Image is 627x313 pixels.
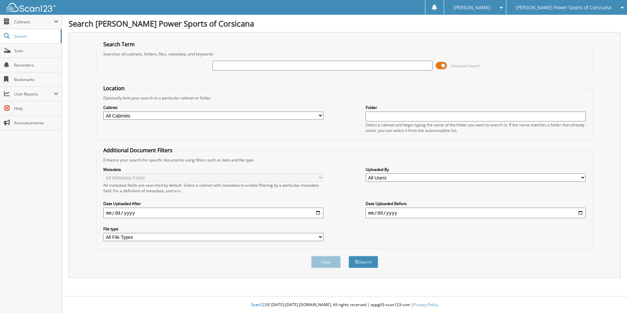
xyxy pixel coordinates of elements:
[311,256,341,268] button: Clear
[103,208,323,218] input: start
[100,85,128,92] legend: Location
[100,147,176,154] legend: Additional Document Filters
[69,18,620,29] h1: Search [PERSON_NAME] Power Sports of Corsicana
[14,19,54,25] span: Cabinets
[366,105,586,110] label: Folder
[172,188,181,194] a: here
[251,302,267,307] span: Scan123
[103,167,323,172] label: Metadata
[14,91,54,97] span: User Reports
[103,226,323,232] label: File type
[103,201,323,206] label: Date Uploaded After
[100,51,589,57] div: Searches all cabinets, folders, files, metadata, and keywords
[516,6,611,10] span: [PERSON_NAME] Power Sports of Corsicana
[14,33,57,39] span: Search
[7,3,56,12] img: scan123-logo-white.svg
[349,256,378,268] button: Search
[103,105,323,110] label: Cabinet
[62,297,627,313] div: © [DATE]-[DATE] [DOMAIN_NAME]. All rights reserved | appg03-scan123-com |
[100,157,589,163] div: Enhance your search for specific documents using filters such as date and file type.
[14,48,58,53] span: Scan
[14,120,58,126] span: Announcements
[414,302,438,307] a: Privacy Policy
[14,62,58,68] span: Reminders
[100,95,589,101] div: Optionally limit your search to a particular cabinet or folder
[454,6,490,10] span: [PERSON_NAME]
[14,106,58,111] span: Help
[366,167,586,172] label: Uploaded By
[366,208,586,218] input: end
[451,63,480,68] span: Advanced Search
[14,77,58,82] span: Bookmarks
[103,182,323,194] div: All metadata fields are searched by default. Select a cabinet with metadata to enable filtering b...
[100,41,138,48] legend: Search Term
[366,201,586,206] label: Date Uploaded Before
[366,122,586,133] div: Select a cabinet and begin typing the name of the folder you want to search in. If the name match...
